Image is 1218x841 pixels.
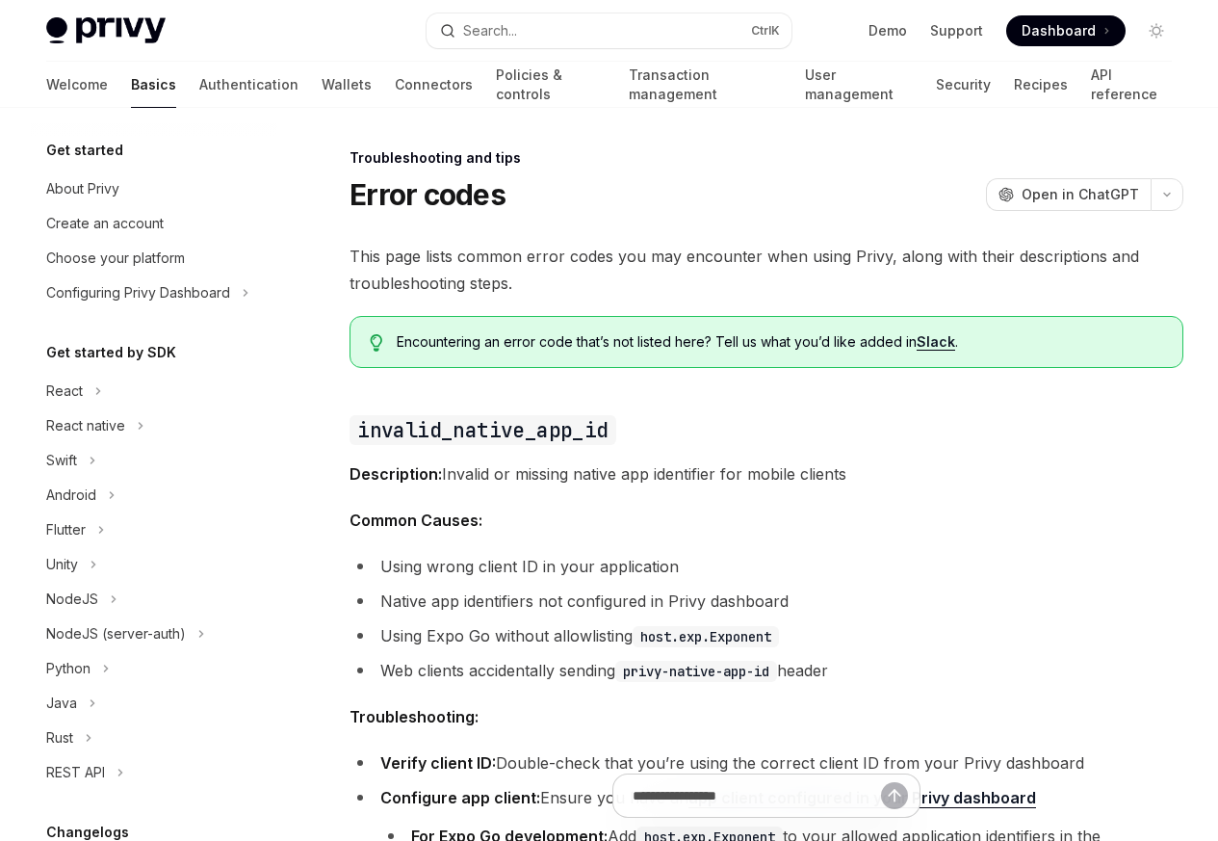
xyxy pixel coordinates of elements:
code: host.exp.Exponent [633,626,779,647]
a: Authentication [199,62,298,108]
h5: Get started by SDK [46,341,176,364]
button: Toggle Python section [31,651,277,686]
a: Support [930,21,983,40]
img: light logo [46,17,166,44]
button: Toggle React native section [31,408,277,443]
button: Toggle Rust section [31,721,277,755]
a: Policies & controls [496,62,606,108]
div: Unity [46,553,78,576]
div: Search... [463,19,517,42]
div: Troubleshooting and tips [350,148,1183,168]
div: Swift [46,449,77,472]
svg: Tip [370,334,383,352]
strong: Common Causes: [350,511,482,530]
a: Recipes [1014,62,1068,108]
a: Slack [917,333,955,351]
code: invalid_native_app_id [350,415,615,445]
a: User management [805,62,914,108]
button: Toggle Java section [31,686,277,721]
strong: Troubleshooting: [350,707,479,726]
a: API reference [1091,62,1172,108]
div: React [46,380,83,403]
div: Java [46,692,77,715]
h5: Get started [46,139,123,162]
h1: Error codes [350,177,505,212]
li: Using wrong client ID in your application [350,553,1183,580]
code: privy-native-app-id [615,661,777,682]
div: Rust [46,726,73,749]
li: Using Expo Go without allowlisting [350,622,1183,649]
a: Security [936,62,991,108]
span: Encountering an error code that’s not listed here? Tell us what you’d like added in . [397,332,1163,352]
div: Choose your platform [46,247,185,270]
div: NodeJS [46,588,98,611]
a: Wallets [322,62,372,108]
div: NodeJS (server-auth) [46,622,186,645]
a: Dashboard [1006,15,1126,46]
button: Toggle React section [31,374,277,408]
a: Create an account [31,206,277,241]
span: Dashboard [1022,21,1096,40]
a: Choose your platform [31,241,277,276]
input: Ask a question... [633,775,881,817]
div: Android [46,484,96,507]
div: REST API [46,761,105,784]
span: This page lists common error codes you may encounter when using Privy, along with their descripti... [350,243,1183,297]
strong: Verify client ID: [380,753,496,773]
li: Web clients accidentally sending header [350,657,1183,684]
span: Ctrl K [751,23,780,39]
a: Welcome [46,62,108,108]
button: Send message [881,782,908,809]
span: Invalid or missing native app identifier for mobile clients [350,460,1183,487]
a: Demo [868,21,907,40]
button: Toggle Configuring Privy Dashboard section [31,276,277,310]
button: Toggle NodeJS section [31,582,277,617]
button: Toggle NodeJS (server-auth) section [31,617,277,651]
button: Toggle REST API section [31,755,277,790]
div: Python [46,657,91,680]
button: Open in ChatGPT [986,178,1151,211]
button: Toggle dark mode [1141,15,1172,46]
div: Configuring Privy Dashboard [46,281,230,304]
li: Double-check that you’re using the correct client ID from your Privy dashboard [350,749,1183,776]
button: Toggle Android section [31,478,277,512]
a: Transaction management [629,62,781,108]
button: Toggle Flutter section [31,512,277,547]
li: Native app identifiers not configured in Privy dashboard [350,588,1183,615]
div: Flutter [46,518,86,541]
div: Create an account [46,212,164,235]
strong: Description: [350,464,442,484]
span: Open in ChatGPT [1022,185,1139,204]
a: About Privy [31,171,277,206]
a: Basics [131,62,176,108]
div: About Privy [46,177,119,200]
button: Open search [427,13,791,48]
button: Toggle Unity section [31,547,277,582]
div: React native [46,414,125,437]
a: Connectors [395,62,473,108]
button: Toggle Swift section [31,443,277,478]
